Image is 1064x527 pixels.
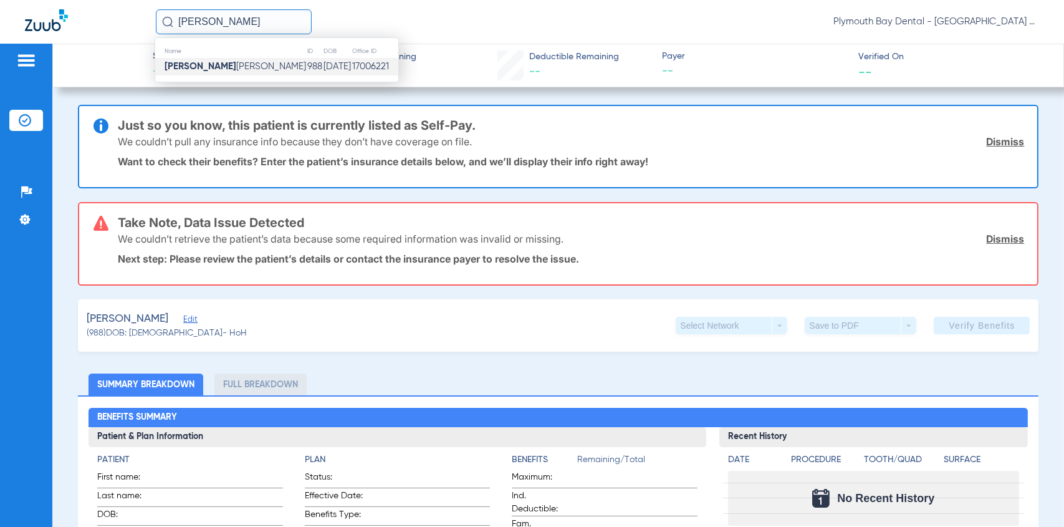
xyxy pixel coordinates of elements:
td: [DATE] [323,58,352,75]
a: Dismiss [986,135,1024,148]
h4: Procedure [791,453,860,467]
span: First name: [97,471,158,488]
span: [PERSON_NAME] [165,62,306,71]
span: Payer [662,50,848,63]
span: Benefits Type: [305,508,366,525]
td: 988 [307,58,323,75]
img: info-icon [93,118,108,133]
img: hamburger-icon [16,53,36,68]
img: Calendar [812,489,830,508]
h4: Benefits [512,453,577,467]
h4: Patient [97,453,283,467]
app-breakdown-title: Surface [944,453,1019,471]
th: Office ID [352,44,398,58]
h4: Date [728,453,780,467]
li: Full Breakdown [214,374,307,395]
p: Want to check their benefits? Enter the patient’s insurance details below, and we’ll display thei... [118,155,1025,168]
span: Status [153,50,178,63]
span: Last name: [97,490,158,506]
img: Zuub Logo [25,9,68,31]
h3: Recent History [719,427,1028,447]
img: Search Icon [162,16,173,27]
span: -- [153,64,178,81]
td: 17006221 [352,58,398,75]
span: Effective Date: [305,490,366,506]
strong: [PERSON_NAME] [165,62,236,71]
app-breakdown-title: Tooth/Quad [864,453,939,471]
span: Deductible Remaining [529,51,619,64]
h2: Benefits Summary [89,408,1028,428]
p: We couldn’t retrieve the patient’s data because some required information was invalid or missing. [118,233,563,245]
span: DOB: [97,508,158,525]
th: DOB [323,44,352,58]
h4: Plan [305,453,491,467]
span: -- [858,65,872,78]
span: No Recent History [837,492,934,505]
span: -- [662,64,848,79]
app-breakdown-title: Date [728,453,780,471]
li: Summary Breakdown [89,374,203,395]
span: Maximum: [512,471,573,488]
a: Dismiss [986,233,1024,245]
h3: Patient & Plan Information [89,427,706,447]
app-breakdown-title: Procedure [791,453,860,471]
h3: Take Note, Data Issue Detected [118,216,1025,229]
iframe: Chat Widget [1002,467,1064,527]
span: [PERSON_NAME] [87,311,168,327]
span: Remaining/Total [577,453,697,471]
span: Edit [183,315,194,327]
input: Search for patients [156,9,312,34]
h3: Just so you know, this patient is currently listed as Self-Pay. [118,119,1025,132]
h4: Surface [944,453,1019,467]
th: Name [155,44,307,58]
app-breakdown-title: Benefits [512,453,577,471]
span: Verified On [858,51,1044,64]
span: Plymouth Bay Dental - [GEOGRAPHIC_DATA] Dental [833,16,1039,28]
span: -- [529,66,540,77]
th: ID [307,44,323,58]
h4: Tooth/Quad [864,453,939,467]
p: We couldn’t pull any insurance info because they don’t have coverage on file. [118,135,472,148]
img: error-icon [93,216,108,231]
span: Status: [305,471,366,488]
span: (988) DOB: [DEMOGRAPHIC_DATA] - HoH [87,327,247,340]
p: Next step: Please review the patient’s details or contact the insurance payer to resolve the issue. [118,253,1025,265]
span: Ind. Deductible: [512,490,573,516]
